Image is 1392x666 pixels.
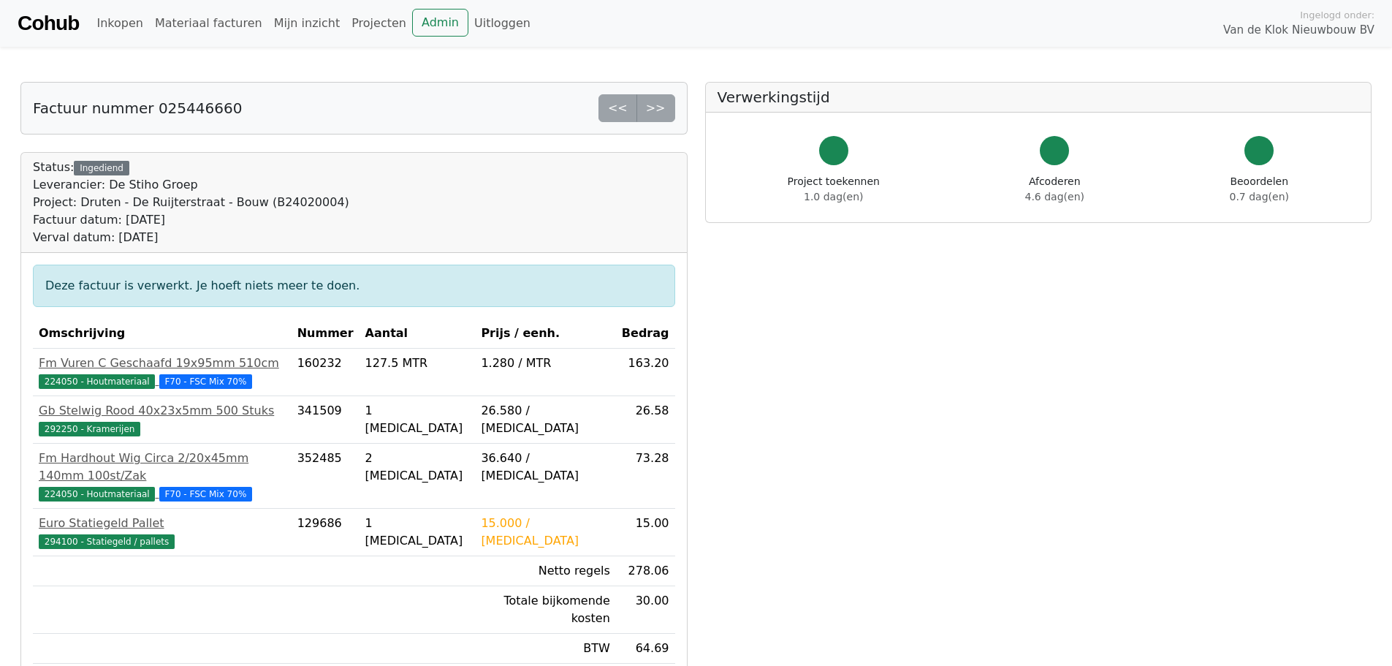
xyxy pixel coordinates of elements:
td: 352485 [292,444,360,509]
div: Verval datum: [DATE] [33,229,349,246]
div: Project: Druten - De Ruijterstraat - Bouw (B24020004) [33,194,349,211]
a: Fm Vuren C Geschaafd 19x95mm 510cm224050 - Houtmateriaal F70 - FSC Mix 70% [39,355,286,390]
th: Nummer [292,319,360,349]
td: Totale bijkomende kosten [475,586,615,634]
span: F70 - FSC Mix 70% [159,374,253,389]
div: Beoordelen [1230,174,1289,205]
td: 26.58 [616,396,675,444]
a: Fm Hardhout Wig Circa 2/20x45mm 140mm 100st/Zak224050 - Houtmateriaal F70 - FSC Mix 70% [39,450,286,502]
td: Netto regels [475,556,615,586]
span: 4.6 dag(en) [1025,191,1084,203]
span: F70 - FSC Mix 70% [159,487,253,502]
td: 160232 [292,349,360,396]
a: Euro Statiegeld Pallet294100 - Statiegeld / pallets [39,515,286,550]
td: BTW [475,634,615,664]
span: 224050 - Houtmateriaal [39,487,155,502]
a: Materiaal facturen [149,9,268,38]
div: Leverancier: De Stiho Groep [33,176,349,194]
span: Ingelogd onder: [1300,8,1374,22]
div: Fm Hardhout Wig Circa 2/20x45mm 140mm 100st/Zak [39,450,286,485]
span: 224050 - Houtmateriaal [39,374,155,389]
th: Bedrag [616,319,675,349]
h5: Verwerkingstijd [718,88,1360,106]
div: 127.5 MTR [365,355,470,372]
td: 163.20 [616,349,675,396]
td: 30.00 [616,586,675,634]
div: 2 [MEDICAL_DATA] [365,450,470,485]
h5: Factuur nummer 025446660 [33,99,242,117]
td: 129686 [292,509,360,556]
div: Euro Statiegeld Pallet [39,515,286,532]
a: Admin [412,9,468,37]
div: Factuur datum: [DATE] [33,211,349,229]
a: Inkopen [91,9,148,38]
td: 278.06 [616,556,675,586]
div: 15.000 / [MEDICAL_DATA] [481,515,609,550]
div: Deze factuur is verwerkt. Je hoeft niets meer te doen. [33,265,675,307]
td: 341509 [292,396,360,444]
span: 1.0 dag(en) [804,191,863,203]
span: 0.7 dag(en) [1230,191,1289,203]
td: 73.28 [616,444,675,509]
th: Omschrijving [33,319,292,349]
a: Mijn inzicht [268,9,346,38]
span: Van de Klok Nieuwbouw BV [1223,22,1374,39]
a: Cohub [18,6,79,41]
div: 26.580 / [MEDICAL_DATA] [481,402,609,437]
th: Aantal [360,319,476,349]
td: 64.69 [616,634,675,664]
div: Project toekennen [788,174,880,205]
div: 36.640 / [MEDICAL_DATA] [481,450,609,485]
a: Projecten [346,9,412,38]
a: Uitloggen [468,9,536,38]
div: 1.280 / MTR [481,355,609,372]
div: Afcoderen [1025,174,1084,205]
div: Fm Vuren C Geschaafd 19x95mm 510cm [39,355,286,372]
div: 1 [MEDICAL_DATA] [365,515,470,550]
a: Gb Stelwig Rood 40x23x5mm 500 Stuks292250 - Kramerijen [39,402,286,437]
th: Prijs / eenh. [475,319,615,349]
span: 294100 - Statiegeld / pallets [39,534,175,549]
div: Status: [33,159,349,246]
div: Gb Stelwig Rood 40x23x5mm 500 Stuks [39,402,286,420]
div: 1 [MEDICAL_DATA] [365,402,470,437]
div: Ingediend [74,161,129,175]
td: 15.00 [616,509,675,556]
span: 292250 - Kramerijen [39,422,140,436]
